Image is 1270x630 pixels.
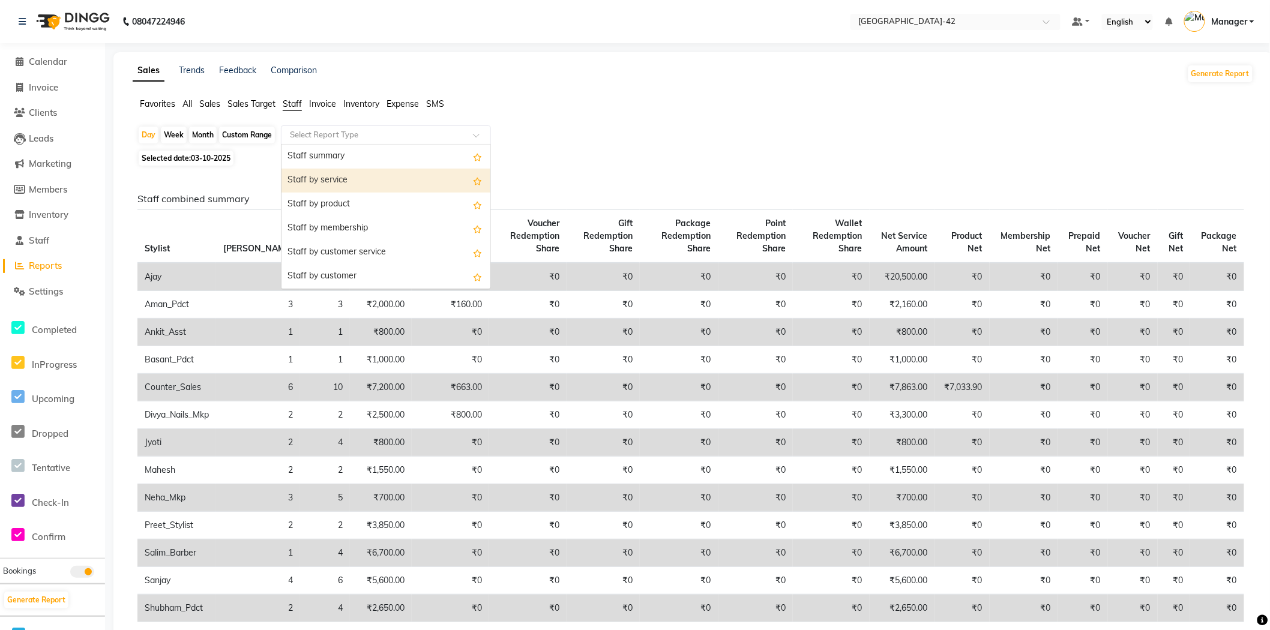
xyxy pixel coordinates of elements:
td: ₹0 [1058,291,1107,319]
td: ₹0 [640,291,718,319]
td: ₹0 [935,263,990,291]
td: ₹0 [1108,457,1158,484]
td: ₹0 [718,429,793,457]
td: ₹3,300.00 [870,401,935,429]
td: 6 [300,567,350,595]
td: ₹0 [1190,539,1244,567]
td: Neha_Mkp [137,484,216,512]
td: ₹0 [1058,484,1107,512]
td: ₹0 [1158,346,1190,374]
td: ₹7,033.90 [935,374,990,401]
td: ₹0 [1158,457,1190,484]
td: ₹0 [1190,567,1244,595]
td: Ajay [137,263,216,291]
span: Gift Redemption Share [583,218,633,254]
td: ₹0 [412,457,489,484]
td: ₹7,200.00 [350,374,412,401]
td: ₹0 [990,374,1058,401]
td: ₹0 [1108,539,1158,567]
a: Clients [3,106,102,120]
td: ₹663.00 [412,374,489,401]
span: Inventory [343,98,379,109]
td: ₹0 [412,484,489,512]
td: 10 [300,374,350,401]
span: Marketing [29,158,71,169]
span: Membership Net [1001,230,1050,254]
span: Upcoming [32,393,74,404]
span: Add this report to Favorites List [473,269,482,284]
td: ₹800.00 [870,429,935,457]
td: ₹2,650.00 [870,595,935,622]
td: ₹0 [935,346,990,374]
td: ₹0 [718,567,793,595]
td: ₹0 [489,457,567,484]
td: ₹0 [935,457,990,484]
td: ₹0 [1158,291,1190,319]
h6: Staff combined summary [137,193,1244,205]
span: InProgress [32,359,77,370]
td: ₹0 [1190,291,1244,319]
span: Point Redemption Share [736,218,786,254]
td: ₹0 [1058,374,1107,401]
a: Feedback [219,65,256,76]
td: ₹0 [1058,401,1107,429]
td: ₹0 [489,429,567,457]
td: ₹0 [1058,429,1107,457]
td: ₹0 [1108,595,1158,622]
td: ₹6,700.00 [870,539,935,567]
div: Month [189,127,217,143]
span: Calendar [29,56,67,67]
a: Invoice [3,81,102,95]
td: ₹0 [640,512,718,539]
td: 2 [216,429,300,457]
td: ₹0 [1190,484,1244,512]
td: ₹0 [1108,401,1158,429]
td: ₹2,650.00 [350,595,412,622]
td: 4 [300,595,350,622]
td: ₹0 [567,401,640,429]
span: Sales [199,98,220,109]
span: Product Net [952,230,983,254]
img: logo [31,5,113,38]
a: Reports [3,259,102,273]
span: Add this report to Favorites List [473,221,482,236]
td: 4 [216,567,300,595]
td: ₹0 [793,374,869,401]
td: ₹0 [489,595,567,622]
td: Shubham_Pdct [137,595,216,622]
td: 1 [216,346,300,374]
td: ₹0 [1108,291,1158,319]
span: Prepaid Net [1069,230,1101,254]
td: ₹5,600.00 [350,567,412,595]
td: ₹0 [1108,484,1158,512]
td: 2 [216,263,300,291]
td: ₹0 [935,291,990,319]
ng-dropdown-panel: Options list [281,144,491,289]
td: ₹0 [935,512,990,539]
div: Staff summary [281,145,490,169]
span: Gift Net [1169,230,1183,254]
td: ₹0 [1190,263,1244,291]
td: ₹0 [990,567,1058,595]
td: ₹0 [1158,539,1190,567]
td: ₹0 [567,319,640,346]
td: ₹0 [489,319,567,346]
td: ₹0 [935,429,990,457]
td: ₹0 [793,484,869,512]
td: ₹0 [489,401,567,429]
span: Sales Target [227,98,275,109]
div: Staff by service [281,169,490,193]
td: ₹0 [1108,512,1158,539]
td: ₹0 [640,319,718,346]
td: ₹0 [489,291,567,319]
td: ₹0 [718,374,793,401]
td: Aman_Pdct [137,291,216,319]
td: ₹0 [990,263,1058,291]
td: ₹0 [1058,346,1107,374]
td: ₹0 [489,484,567,512]
td: ₹0 [793,263,869,291]
td: ₹1,000.00 [870,346,935,374]
span: Voucher Redemption Share [510,218,559,254]
span: Dropped [32,428,68,439]
td: 2 [300,512,350,539]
